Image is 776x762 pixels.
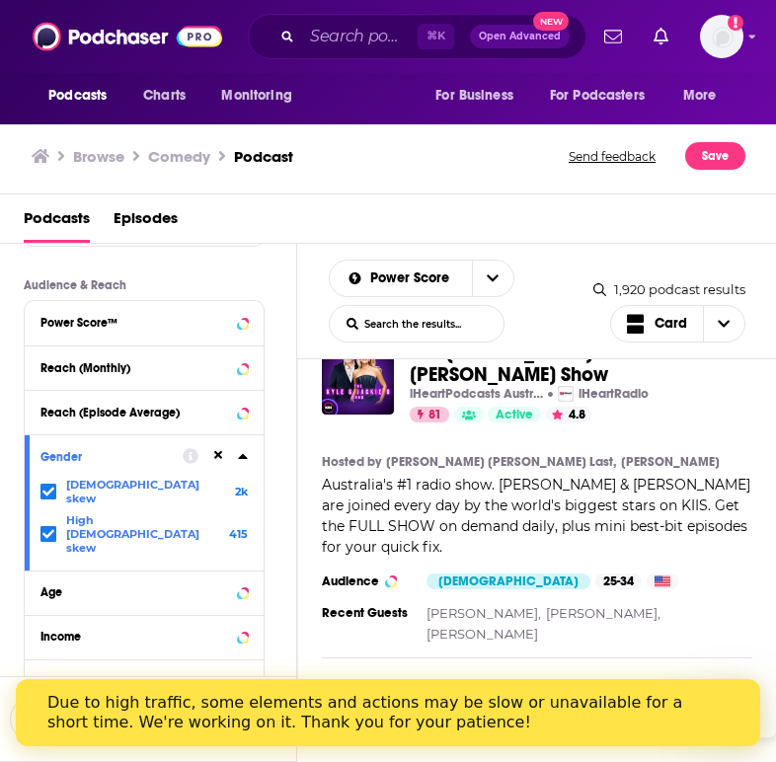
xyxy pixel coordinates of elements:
[596,20,630,53] a: Show notifications dropdown
[35,77,132,114] button: open menu
[235,485,248,498] span: 2k
[10,697,286,741] button: Clear Filters
[558,386,574,402] img: iHeartRadio
[40,361,231,375] div: Reach (Monthly)
[410,341,610,387] span: The [PERSON_NAME] & [PERSON_NAME] Show
[428,406,441,425] span: 81
[48,82,107,110] span: Podcasts
[558,386,649,402] a: iHeartRadioiHeartRadio
[728,15,743,31] svg: Add a profile image
[418,24,454,49] span: ⌘ K
[207,77,317,114] button: open menu
[143,82,186,110] span: Charts
[621,454,720,470] a: [PERSON_NAME]
[322,476,750,556] span: Australia's #1 radio show. [PERSON_NAME] & [PERSON_NAME] are joined every day by the world's bigg...
[40,406,231,419] div: Reach (Episode Average)
[40,585,231,599] div: Age
[302,21,418,52] input: Search podcasts, credits, & more...
[24,278,265,292] p: Audience & Reach
[595,573,642,589] div: 25-34
[148,147,210,166] h1: Comedy
[579,386,649,402] p: iHeartRadio
[234,147,293,166] h3: Podcast
[33,18,222,55] img: Podchaser - Follow, Share and Rate Podcasts
[330,271,472,285] button: open menu
[700,15,743,58] span: Logged in as jillgoldstein
[550,82,645,110] span: For Podcasters
[700,15,743,58] img: User Profile
[496,406,533,425] span: Active
[40,630,231,644] div: Income
[370,271,456,285] span: Power Score
[130,77,197,114] a: Charts
[66,478,225,505] span: [DEMOGRAPHIC_DATA] skew
[40,579,248,604] button: Age
[322,605,411,621] h3: Recent Guests
[24,202,90,243] a: Podcasts
[427,626,538,642] a: [PERSON_NAME]
[322,454,381,470] h4: Hosted by
[73,147,124,166] a: Browse
[646,20,676,53] a: Show notifications dropdown
[427,605,541,621] a: [PERSON_NAME],
[229,527,248,541] span: 415
[114,202,178,243] a: Episodes
[479,32,561,41] span: Open Advanced
[410,343,737,386] a: The [PERSON_NAME] & [PERSON_NAME] Show
[563,142,661,170] button: Send feedback
[669,77,741,114] button: open menu
[329,260,514,297] h2: Choose List sort
[40,450,170,464] div: Gender
[248,14,586,59] div: Search podcasts, credits, & more...
[610,305,746,343] button: Choose View
[683,82,717,110] span: More
[322,343,394,415] img: The Kyle & Jackie O Show
[25,659,264,704] button: Show More
[655,317,687,331] span: Card
[700,15,743,58] button: Show profile menu
[470,25,570,48] button: Open AdvancedNew
[40,624,248,648] button: Income
[593,281,745,297] div: 1,920 podcast results
[537,77,673,114] button: open menu
[472,261,513,296] button: open menu
[40,309,248,334] button: Power Score™
[410,407,449,422] a: 81
[386,454,616,470] a: [PERSON_NAME] [PERSON_NAME] Last,
[66,513,219,555] span: High [DEMOGRAPHIC_DATA] skew
[685,142,745,170] button: Save
[488,407,541,422] a: Active
[40,354,248,379] button: Reach (Monthly)
[546,407,591,422] button: 4.8
[40,443,183,468] button: Gender
[40,399,248,423] button: Reach (Episode Average)
[40,316,231,330] div: Power Score™
[221,82,291,110] span: Monitoring
[435,82,513,110] span: For Business
[16,679,760,746] iframe: To enrich screen reader interactions, please activate Accessibility in Grammarly extension settings
[546,605,660,621] a: [PERSON_NAME],
[422,77,538,114] button: open menu
[410,386,543,402] p: iHeartPodcasts Australia & KIIS
[533,12,569,31] span: New
[322,573,411,589] h3: Audience
[427,573,590,589] div: [DEMOGRAPHIC_DATA]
